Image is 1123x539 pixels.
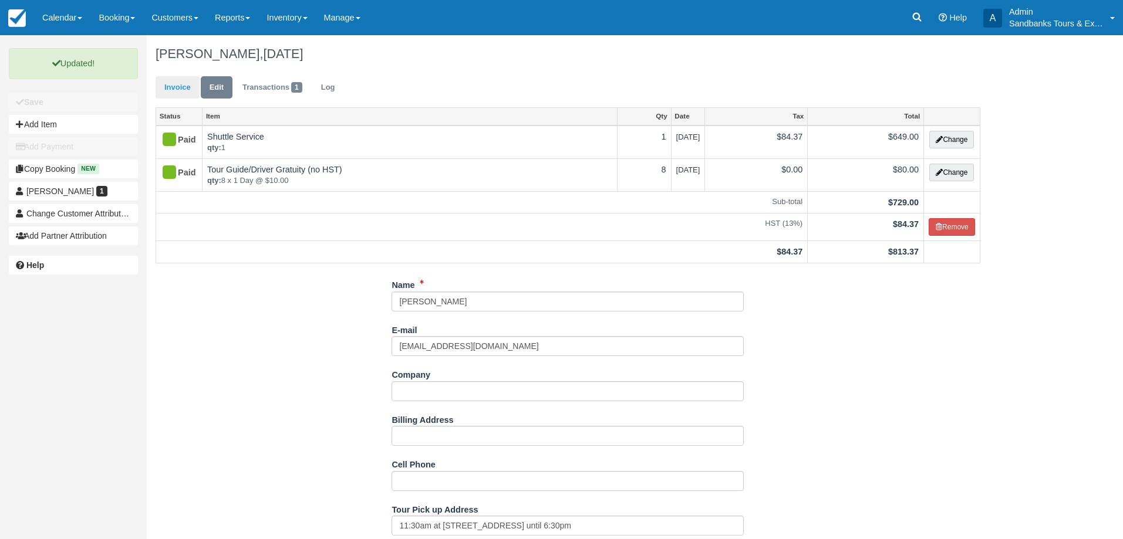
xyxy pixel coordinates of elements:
img: checkfront-main-nav-mini-logo.png [8,9,26,27]
a: Qty [618,108,671,124]
strong: qty [207,143,221,152]
span: [DATE] [676,133,700,141]
label: Name [392,275,414,291]
td: 8 [617,158,671,191]
button: Change [929,164,974,181]
button: Add Payment [9,137,138,156]
div: Paid [161,164,187,182]
em: 8 x 1 Day @ $10.00 [207,175,612,187]
span: 1 [291,82,302,93]
button: Change Customer Attribution [9,204,138,223]
a: Edit [201,76,232,99]
a: Item [203,108,617,124]
button: Remove [929,218,975,236]
div: A [983,9,1002,28]
i: Help [939,13,947,22]
button: Add Partner Attribution [9,226,138,245]
span: New [77,164,99,174]
td: $0.00 [705,158,808,191]
td: $84.37 [705,126,808,159]
td: 1 [617,126,671,159]
a: Date [672,108,705,124]
div: Paid [161,131,187,150]
h1: [PERSON_NAME], [156,47,980,61]
a: [PERSON_NAME] 1 [9,182,138,201]
a: Log [312,76,344,99]
em: 1 [207,143,612,154]
span: [PERSON_NAME] [26,187,94,196]
td: Tour Guide/Driver Gratuity (no HST) [203,158,618,191]
strong: $84.37 [777,247,802,256]
a: Total [808,108,923,124]
p: Admin [1009,6,1103,18]
button: Copy Booking New [9,160,138,178]
a: Tax [705,108,807,124]
a: Transactions1 [234,76,311,99]
strong: $813.37 [888,247,919,256]
strong: qty [207,176,221,185]
p: Updated! [9,48,138,79]
span: [DATE] [263,46,303,61]
strong: $729.00 [888,198,919,207]
td: Shuttle Service [203,126,618,159]
label: Tour Pick up Address [392,500,478,516]
p: Sandbanks Tours & Experiences [1009,18,1103,29]
label: Billing Address [392,410,453,426]
label: Cell Phone [392,455,435,471]
span: 1 [96,186,107,196]
button: Save [9,93,138,111]
label: E-mail [392,320,417,337]
em: HST (13%) [161,218,802,229]
a: Invoice [156,76,200,99]
em: Sub-total [161,196,802,208]
span: [DATE] [676,165,700,174]
td: $649.00 [808,126,924,159]
button: Change [929,131,974,148]
a: Help [9,256,138,274]
span: Change Customer Attribution [26,209,132,218]
b: Save [24,97,43,107]
td: $80.00 [808,158,924,191]
button: Add Item [9,115,138,134]
a: Status [156,108,202,124]
strong: $84.37 [893,219,919,229]
span: Help [949,13,967,22]
b: Help [26,260,44,270]
label: Company [392,365,430,381]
